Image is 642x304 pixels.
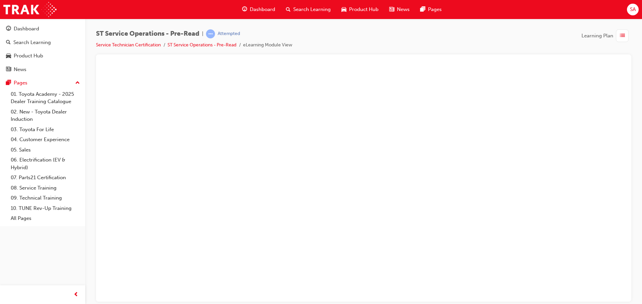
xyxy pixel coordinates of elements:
span: pages-icon [420,5,425,14]
button: SA [627,4,639,15]
a: guage-iconDashboard [237,3,281,16]
span: guage-icon [6,26,11,32]
a: 10. TUNE Rev-Up Training [8,203,83,214]
div: Attempted [218,31,240,37]
span: Pages [428,6,442,13]
span: ST Service Operations - Pre-Read [96,30,199,38]
span: guage-icon [242,5,247,14]
div: Search Learning [13,39,51,46]
span: search-icon [6,40,11,46]
span: up-icon [75,79,80,87]
span: pages-icon [6,80,11,86]
span: Learning Plan [581,32,613,40]
span: Dashboard [250,6,275,13]
span: SA [630,6,636,13]
span: car-icon [6,53,11,59]
a: Product Hub [3,50,83,62]
a: car-iconProduct Hub [336,3,384,16]
a: 06. Electrification (EV & Hybrid) [8,155,83,173]
a: 04. Customer Experience [8,134,83,145]
span: search-icon [286,5,291,14]
a: 01. Toyota Academy - 2025 Dealer Training Catalogue [8,89,83,107]
div: News [14,66,26,73]
button: Learning Plan [581,29,631,42]
span: Product Hub [349,6,379,13]
a: news-iconNews [384,3,415,16]
div: Pages [14,79,27,87]
a: News [3,63,83,76]
div: Product Hub [14,52,43,60]
a: 02. New - Toyota Dealer Induction [8,107,83,124]
a: 09. Technical Training [8,193,83,203]
a: 03. Toyota For Life [8,124,83,135]
button: DashboardSearch LearningProduct HubNews [3,21,83,77]
a: pages-iconPages [415,3,447,16]
span: car-icon [341,5,346,14]
a: All Pages [8,213,83,224]
span: news-icon [6,67,11,73]
span: news-icon [389,5,394,14]
a: Service Technician Certification [96,42,161,48]
span: learningRecordVerb_ATTEMPT-icon [206,29,215,38]
li: eLearning Module View [243,41,292,49]
span: | [202,30,203,38]
a: Search Learning [3,36,83,49]
span: list-icon [620,32,625,40]
a: 05. Sales [8,145,83,155]
a: ST Service Operations - Pre-Read [168,42,236,48]
div: Dashboard [14,25,39,33]
a: Dashboard [3,23,83,35]
span: Search Learning [293,6,331,13]
a: 07. Parts21 Certification [8,173,83,183]
img: Trak [3,2,57,17]
a: search-iconSearch Learning [281,3,336,16]
button: Pages [3,77,83,89]
a: 08. Service Training [8,183,83,193]
span: News [397,6,410,13]
span: prev-icon [74,291,79,299]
